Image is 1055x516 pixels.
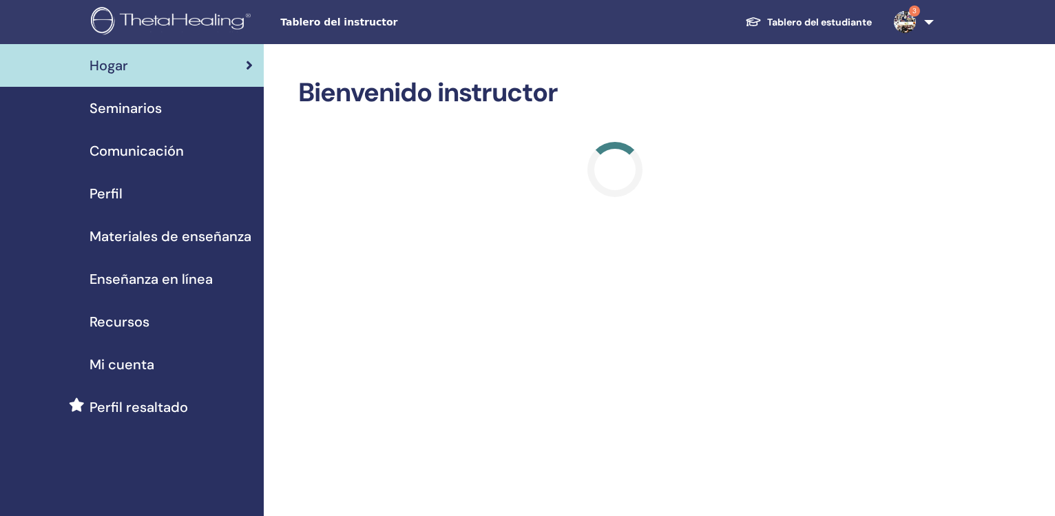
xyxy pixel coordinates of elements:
span: Mi cuenta [90,354,154,375]
span: Perfil [90,183,123,204]
span: 3 [909,6,920,17]
span: Recursos [90,311,149,332]
span: Comunicación [90,141,184,161]
img: logo.png [91,7,255,38]
img: graduation-cap-white.svg [745,16,762,28]
span: Enseñanza en línea [90,269,213,289]
a: Tablero del estudiante [734,10,883,35]
span: Materiales de enseñanza [90,226,251,247]
span: Hogar [90,55,128,76]
h2: Bienvenido instructor [298,77,931,109]
img: default.jpg [894,11,916,33]
span: Perfil resaltado [90,397,188,417]
span: Tablero del instructor [280,15,487,30]
span: Seminarios [90,98,162,118]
